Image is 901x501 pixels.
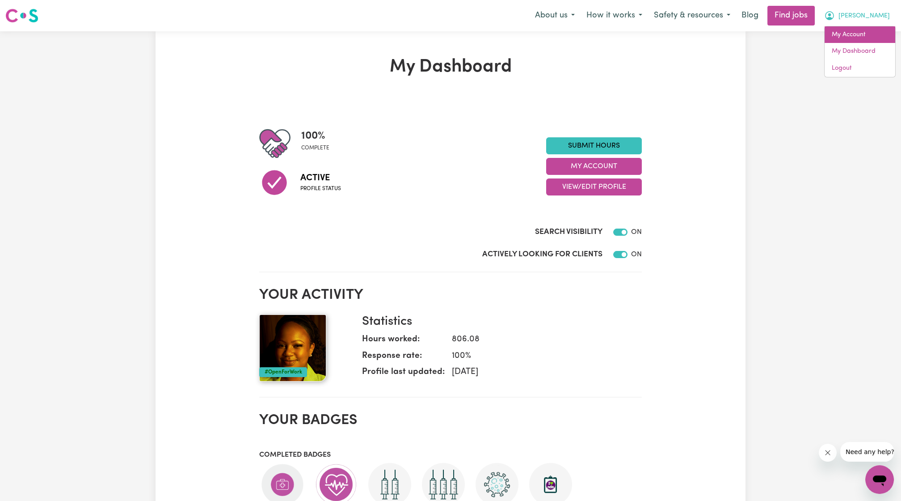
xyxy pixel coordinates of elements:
button: About us [529,6,581,25]
button: My Account [818,6,896,25]
span: Profile status [300,185,341,193]
button: My Account [546,158,642,175]
a: My Dashboard [825,43,895,60]
h1: My Dashboard [259,56,642,78]
dt: Profile last updated: [362,366,445,382]
span: complete [301,144,329,152]
span: ON [631,251,642,258]
button: Safety & resources [648,6,736,25]
span: 100 % [301,128,329,144]
label: Actively Looking for Clients [482,249,602,260]
span: Active [300,171,341,185]
label: Search Visibility [535,226,602,238]
a: Careseekers logo [5,5,38,26]
dd: 100 % [445,350,635,363]
dt: Hours worked: [362,333,445,350]
a: Blog [736,6,764,25]
span: Need any help? [5,6,54,13]
iframe: Message from company [840,442,894,462]
h2: Your badges [259,412,642,429]
a: Submit Hours [546,137,642,154]
img: Your profile picture [259,314,326,382]
div: My Account [824,26,896,77]
dd: [DATE] [445,366,635,379]
button: How it works [581,6,648,25]
h3: Statistics [362,314,635,330]
a: Find jobs [767,6,815,25]
h3: Completed badges [259,451,642,459]
dd: 806.08 [445,333,635,346]
div: #OpenForWork [259,367,307,377]
img: Careseekers logo [5,8,38,24]
a: My Account [825,26,895,43]
iframe: Close message [819,444,837,462]
h2: Your activity [259,287,642,304]
button: View/Edit Profile [546,178,642,195]
a: Logout [825,60,895,77]
iframe: Button to launch messaging window [865,465,894,494]
div: Profile completeness: 100% [301,128,337,159]
span: [PERSON_NAME] [838,11,890,21]
dt: Response rate: [362,350,445,366]
span: ON [631,229,642,236]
